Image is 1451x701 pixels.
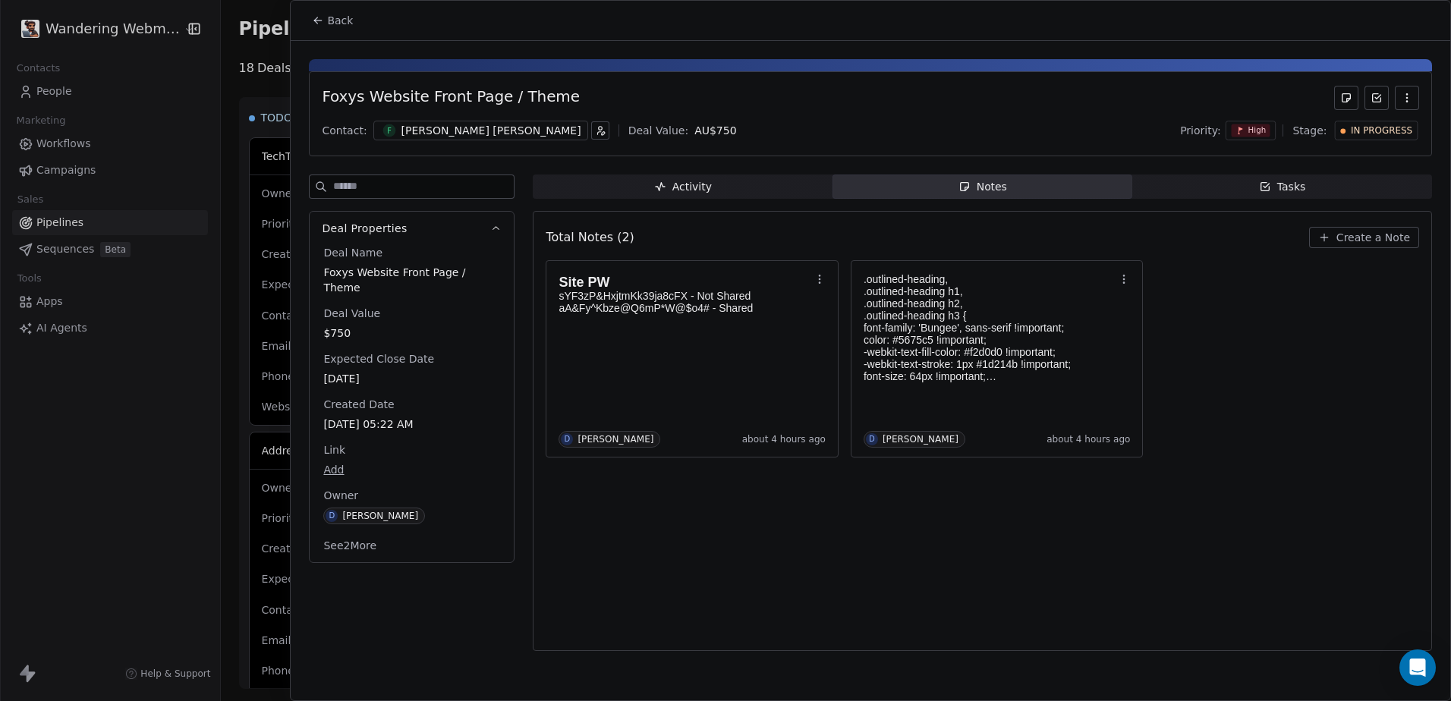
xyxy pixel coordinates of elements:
[864,346,1116,358] p: -webkit-text-fill-color: #f2d0d0 !important;
[323,462,500,477] span: Add
[303,7,362,34] button: Back
[1399,649,1436,686] div: Open Intercom Messenger
[864,322,1116,334] p: font-family: 'Bungee', sans-serif !important;
[320,442,348,457] span: Link
[322,86,580,110] div: Foxys Website Front Page / Theme
[320,306,383,321] span: Deal Value
[1351,124,1412,137] span: IN PROGRESS
[323,417,500,432] span: [DATE] 05:22 AM
[342,511,418,521] div: [PERSON_NAME]
[864,285,1116,297] p: .outlined-heading h1,
[320,397,397,412] span: Created Date
[322,123,367,138] div: Contact:
[310,212,514,245] button: Deal Properties
[320,351,437,366] span: Expected Close Date
[864,310,1116,322] p: .outlined-heading h3 {
[322,221,407,236] span: Deal Properties
[1047,433,1130,445] span: about 4 hours ago
[565,433,571,445] div: D
[559,290,810,314] p: sYF3zP&HxjtmKk39ja8cFX - Not Shared aA&Fy^Kbze@Q6mP*W@$o4# - Shared
[323,371,500,386] span: [DATE]
[1292,123,1327,138] span: Stage:
[578,434,653,445] div: [PERSON_NAME]
[327,13,353,28] span: Back
[1336,230,1410,245] span: Create a Note
[320,488,361,503] span: Owner
[694,124,736,137] span: AU$ 750
[329,510,335,522] div: D
[320,245,386,260] span: Deal Name
[864,370,1116,382] p: font-size: 64px !important;
[314,532,386,559] button: See2More
[869,433,875,445] div: D
[1259,179,1306,195] div: Tasks
[864,358,1116,370] p: -webkit-text-stroke: 1px #1d214b !important;
[323,325,500,341] span: $750
[1248,125,1266,136] span: High
[382,124,395,137] span: F
[1180,123,1221,138] span: Priority:
[323,265,500,295] span: Foxys Website Front Page / Theme
[310,245,514,562] div: Deal Properties
[628,123,688,138] div: Deal Value:
[864,273,1116,285] p: .outlined-heading,
[546,228,634,247] span: Total Notes (2)
[864,334,1116,346] p: color: #5675c5 !important;
[559,275,810,290] h1: Site PW
[1309,227,1419,248] button: Create a Note
[742,433,826,445] span: about 4 hours ago
[883,434,958,445] div: [PERSON_NAME]
[864,297,1116,310] p: .outlined-heading h2,
[654,179,712,195] div: Activity
[401,123,581,138] div: [PERSON_NAME] [PERSON_NAME]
